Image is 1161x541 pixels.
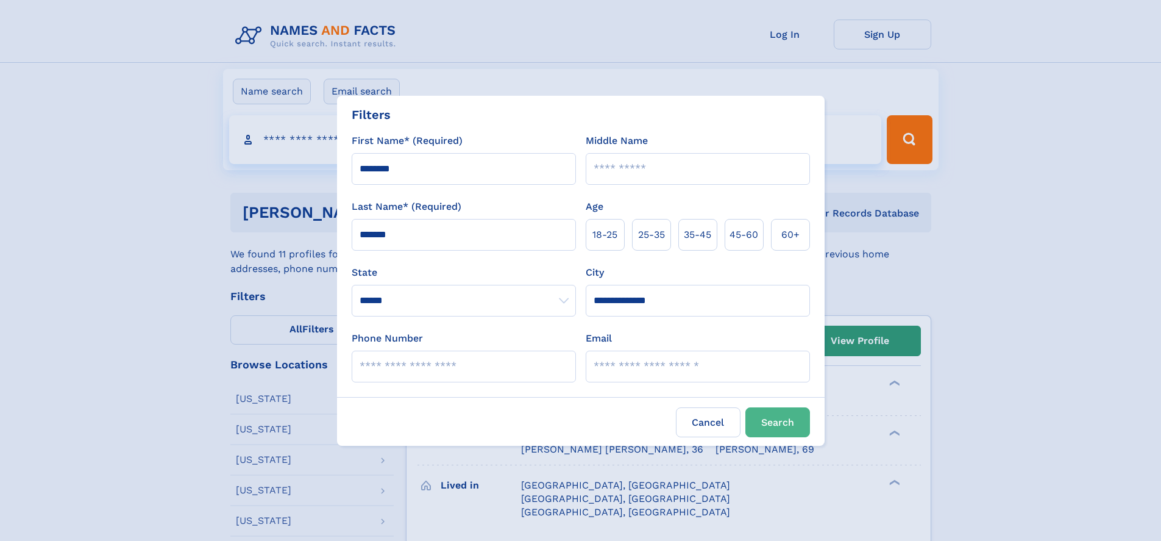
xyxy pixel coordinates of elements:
[684,228,711,242] span: 35‑45
[352,134,463,148] label: First Name* (Required)
[730,228,758,242] span: 45‑60
[352,199,461,214] label: Last Name* (Required)
[676,407,740,437] label: Cancel
[586,134,648,148] label: Middle Name
[352,265,576,280] label: State
[638,228,665,242] span: 25‑35
[781,228,800,242] span: 60+
[352,106,391,124] div: Filters
[586,199,603,214] label: Age
[586,331,612,346] label: Email
[745,407,810,437] button: Search
[352,331,423,346] label: Phone Number
[592,228,617,242] span: 18‑25
[586,265,604,280] label: City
